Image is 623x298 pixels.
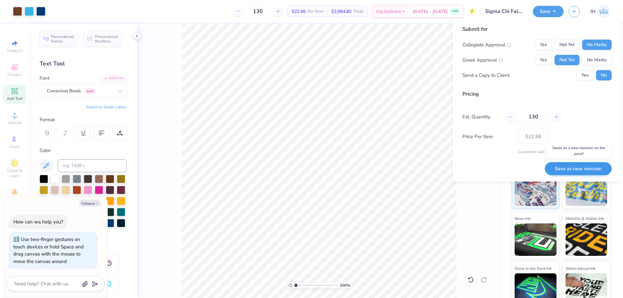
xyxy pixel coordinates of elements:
[515,215,531,222] span: Neon Ink
[8,120,21,125] span: Upload
[535,40,552,50] button: Yes
[245,6,271,17] input: – –
[462,133,513,140] label: Price Per Item
[462,56,503,64] div: Greek Approval
[40,75,49,82] label: Font
[597,5,610,18] img: Jamie Hayduk
[95,34,118,43] span: Personalized Numbers
[566,215,604,222] span: Metallic & Glitter Ink
[292,8,306,15] span: $22.96
[40,147,127,154] div: Color
[462,41,511,49] div: Collegiate Approval
[545,162,612,175] button: Save as new revision
[7,48,22,53] span: Image AI
[566,223,607,256] img: Metallic & Glitter Ink
[590,5,610,18] a: JH
[518,109,549,124] input: – –
[566,265,595,272] span: Water based Ink
[515,173,556,206] img: Standard
[555,40,580,50] button: Not Yet
[353,8,363,15] span: Total
[462,149,612,155] div: Customers will see this price on HQ.
[79,200,101,207] button: Collapse
[40,59,127,68] div: Text Tool
[13,219,63,225] div: How can we help you?
[535,55,552,65] button: Yes
[376,8,401,15] span: Est. Delivery
[577,70,593,80] button: Yes
[566,173,607,206] img: Puff Ink
[596,70,612,80] button: No
[340,282,350,288] span: 100 %
[58,159,127,172] input: e.g. 7428 c
[40,116,127,124] div: Format
[308,8,324,15] span: Per Item
[555,55,580,65] button: Not Yet
[533,6,564,17] button: Save
[462,25,612,33] div: Submit for
[101,75,127,82] div: Add Font
[515,265,552,272] span: Glow in the Dark Ink
[331,8,351,15] span: $2,984.80
[462,90,612,98] div: Pricing
[462,72,509,79] div: Send a Copy to Client
[590,8,596,15] span: JH
[413,8,448,15] span: [DATE] - [DATE]
[3,168,26,178] span: Clipart & logos
[13,236,84,265] div: Use two-finger gestures on touch devices or hold Space and drag canvas with the mouse to move the...
[582,40,612,50] button: No Marks
[515,223,556,256] img: Neon Ink
[7,96,22,101] span: Add Text
[452,9,458,14] span: FREE
[582,55,612,65] button: No Marks
[546,143,611,158] div: Saves as a new revision on the proof
[10,144,20,149] span: Greek
[7,72,22,77] span: Designs
[462,113,501,121] label: Est. Quantity
[86,104,127,110] button: Switch to Greek Letters
[51,34,74,43] span: Personalized Names
[480,5,528,18] input: Untitled Design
